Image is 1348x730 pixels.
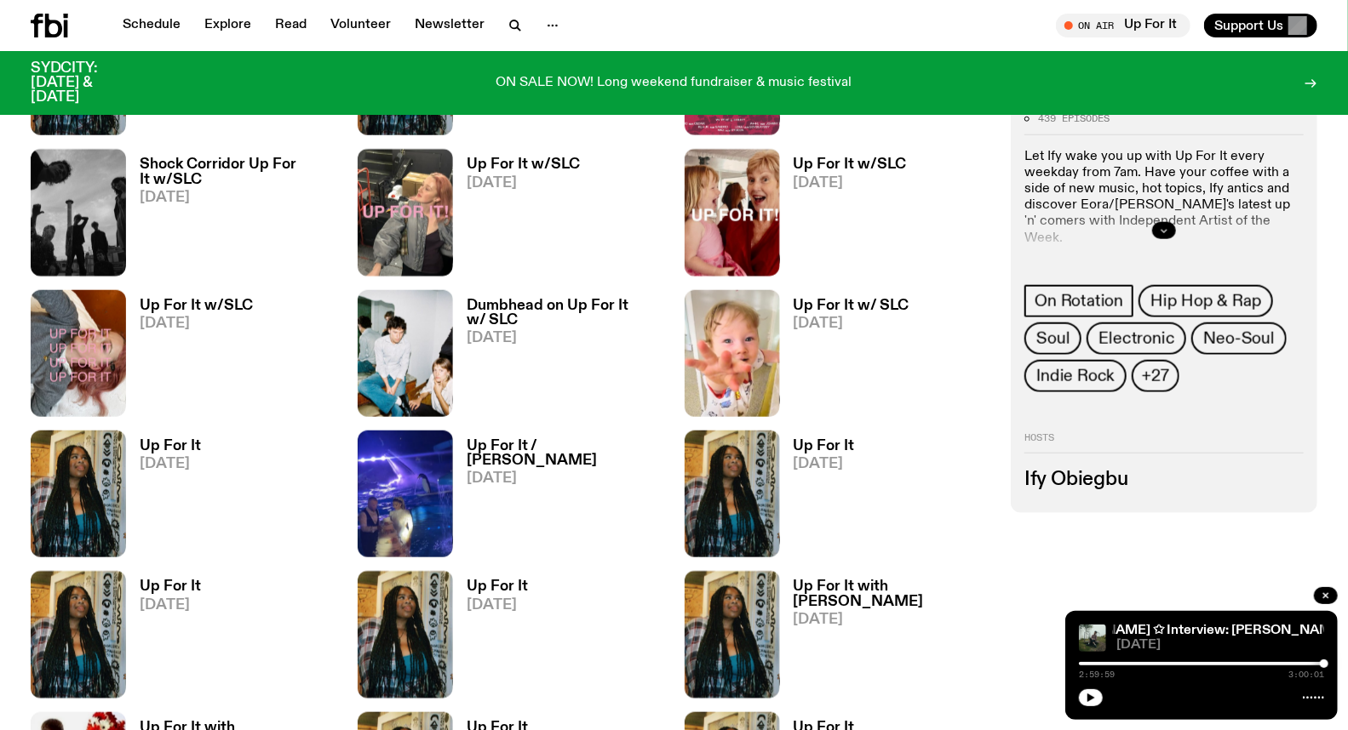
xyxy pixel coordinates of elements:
[794,299,909,313] h3: Up For It w/ SLC
[496,76,852,91] p: ON SALE NOW! Long weekend fundraiser & music festival
[112,14,191,37] a: Schedule
[1079,670,1115,679] span: 2:59:59
[320,14,401,37] a: Volunteer
[194,14,261,37] a: Explore
[453,157,580,276] a: Up For It w/SLC[DATE]
[1142,367,1168,385] span: +27
[467,598,528,613] span: [DATE]
[794,176,907,191] span: [DATE]
[467,579,528,594] h3: Up For It
[140,439,201,453] h3: Up For It
[140,191,337,205] span: [DATE]
[794,157,907,172] h3: Up For It w/SLC
[685,571,780,698] img: Ify - a Brown Skin girl with black braided twists, looking up to the side with her tongue stickin...
[467,471,664,486] span: [DATE]
[1035,292,1123,311] span: On Rotation
[1116,639,1324,652] span: [DATE]
[1036,367,1115,385] span: Indie Rock
[467,299,664,328] h3: Dumbhead on Up For It w/ SLC
[358,571,453,698] img: Ify - a Brown Skin girl with black braided twists, looking up to the side with her tongue stickin...
[685,290,780,417] img: baby slc
[1024,322,1081,355] a: Soul
[1191,322,1286,355] a: Neo-Soul
[126,579,201,698] a: Up For It[DATE]
[685,431,780,557] img: Ify - a Brown Skin girl with black braided twists, looking up to the side with her tongue stickin...
[794,579,991,608] h3: Up For It with [PERSON_NAME]
[31,149,126,276] img: shock corridor 4 SLC
[453,579,528,698] a: Up For It[DATE]
[140,598,201,613] span: [DATE]
[1038,114,1110,123] span: 439 episodes
[126,157,337,276] a: Shock Corridor Up For It w/SLC[DATE]
[31,431,126,557] img: Ify - a Brown Skin girl with black braided twists, looking up to the side with her tongue stickin...
[1024,360,1127,392] a: Indie Rock
[1024,149,1304,247] p: Let Ify wake you up with Up For It every weekday from 7am. Have your coffee with a side of new mu...
[970,624,1345,637] a: Arvos with [PERSON_NAME] ✩ Interview: [PERSON_NAME]
[467,439,664,468] h3: Up For It / [PERSON_NAME]
[1288,670,1324,679] span: 3:00:01
[140,157,337,186] h3: Shock Corridor Up For It w/SLC
[780,157,907,276] a: Up For It w/SLC[DATE]
[1087,322,1186,355] a: Electronic
[1024,471,1304,489] h3: Ify Obiegbu
[467,331,664,345] span: [DATE]
[794,439,855,453] h3: Up For It
[140,317,253,331] span: [DATE]
[467,157,580,172] h3: Up For It w/SLC
[1024,285,1133,317] a: On Rotation
[1079,624,1106,652] img: Rich Brian sits on playground equipment pensively, feeling ethereal in a misty setting
[1098,329,1174,348] span: Electronic
[780,299,909,417] a: Up For It w/ SLC[DATE]
[140,457,201,471] span: [DATE]
[453,439,664,557] a: Up For It / [PERSON_NAME][DATE]
[453,299,664,417] a: Dumbhead on Up For It w/ SLC[DATE]
[31,61,140,105] h3: SYDCITY: [DATE] & [DATE]
[140,579,201,594] h3: Up For It
[126,439,201,557] a: Up For It[DATE]
[1056,14,1190,37] button: On AirUp For It
[358,290,453,417] img: dumbhead 4 slc
[1024,433,1304,453] h2: Hosts
[1203,329,1274,348] span: Neo-Soul
[404,14,495,37] a: Newsletter
[1214,18,1283,33] span: Support Us
[140,299,253,313] h3: Up For It w/SLC
[1036,329,1070,348] span: Soul
[1139,285,1273,317] a: Hip Hop & Rap
[265,14,317,37] a: Read
[1204,14,1317,37] button: Support Us
[467,176,580,191] span: [DATE]
[794,457,855,471] span: [DATE]
[1132,360,1179,392] button: +27
[780,439,855,557] a: Up For It[DATE]
[780,579,991,698] a: Up For It with [PERSON_NAME][DATE]
[126,299,253,417] a: Up For It w/SLC[DATE]
[794,613,991,627] span: [DATE]
[1150,292,1261,311] span: Hip Hop & Rap
[31,571,126,698] img: Ify - a Brown Skin girl with black braided twists, looking up to the side with her tongue stickin...
[794,317,909,331] span: [DATE]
